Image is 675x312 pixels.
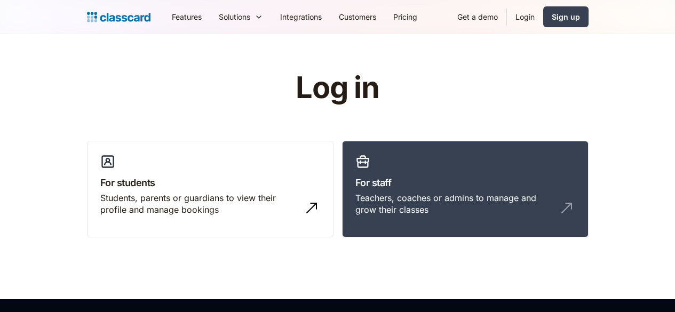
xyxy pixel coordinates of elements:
[100,192,299,216] div: Students, parents or guardians to view their profile and manage bookings
[385,5,426,29] a: Pricing
[449,5,506,29] a: Get a demo
[543,6,589,27] a: Sign up
[87,141,333,238] a: For studentsStudents, parents or guardians to view their profile and manage bookings
[355,192,554,216] div: Teachers, coaches or admins to manage and grow their classes
[355,175,575,190] h3: For staff
[552,11,580,22] div: Sign up
[272,5,330,29] a: Integrations
[342,141,589,238] a: For staffTeachers, coaches or admins to manage and grow their classes
[507,5,543,29] a: Login
[100,175,320,190] h3: For students
[168,71,507,105] h1: Log in
[219,11,250,22] div: Solutions
[87,10,150,25] a: home
[163,5,210,29] a: Features
[210,5,272,29] div: Solutions
[330,5,385,29] a: Customers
